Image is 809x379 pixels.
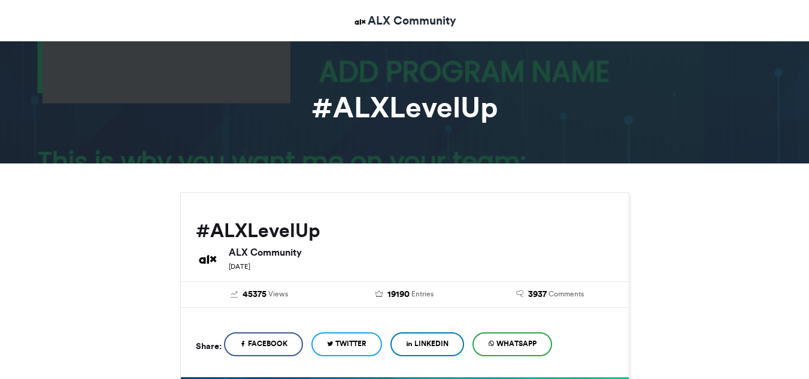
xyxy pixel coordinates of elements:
h2: #ALXLevelUp [196,220,614,241]
span: Facebook [248,338,287,349]
span: LinkedIn [414,338,449,349]
span: Views [268,289,288,299]
a: ALX Community [353,12,456,29]
a: LinkedIn [390,332,464,356]
span: 19190 [387,288,410,301]
a: 45375 Views [196,288,323,301]
small: [DATE] [229,262,250,271]
img: ALX Community [353,14,368,29]
span: Twitter [335,338,366,349]
a: Twitter [311,332,382,356]
h6: ALX Community [229,247,614,257]
span: Entries [411,289,434,299]
a: Facebook [224,332,303,356]
a: 3937 Comments [486,288,614,301]
span: WhatsApp [496,338,537,349]
img: ALX Community [196,247,220,271]
a: 19190 Entries [341,288,468,301]
span: 45375 [243,288,266,301]
a: WhatsApp [472,332,552,356]
span: 3937 [528,288,547,301]
span: Comments [549,289,584,299]
h5: Share: [196,338,222,354]
h1: #ALXLevelUp [72,93,737,122]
